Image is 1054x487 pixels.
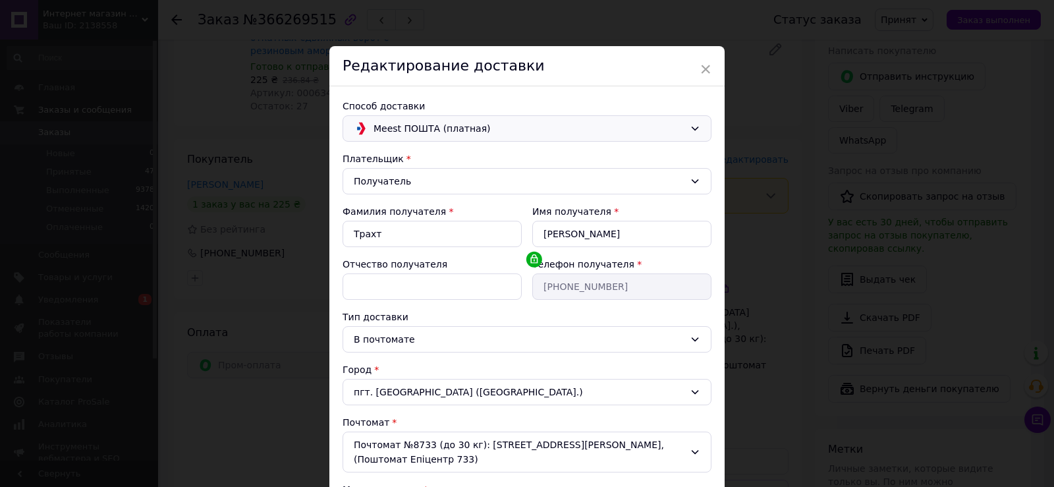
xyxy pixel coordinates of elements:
[700,58,711,80] span: ×
[532,259,634,270] label: Телефон получателя
[343,363,711,376] div: Город
[343,379,711,405] div: пгт. [GEOGRAPHIC_DATA] ([GEOGRAPHIC_DATA].)
[343,206,446,217] label: Фамилия получателя
[343,416,711,429] div: Почтомат
[343,259,447,270] label: Отчество получателя
[354,332,684,347] div: В почтомате
[374,121,684,136] span: Meest ПОШТА (платная)
[343,100,711,113] div: Способ доставки
[343,310,711,324] div: Тип доставки
[532,206,611,217] label: Имя получателя
[343,432,711,473] div: Почтомат №8733 (до 30 кг): [STREET_ADDRESS][PERSON_NAME], (Поштомат Епіцентр 733)
[354,174,684,188] div: Получатель
[532,273,711,300] input: Например, 055 123 45 67
[343,152,711,165] div: Плательщик
[329,46,725,86] div: Редактирование доставки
